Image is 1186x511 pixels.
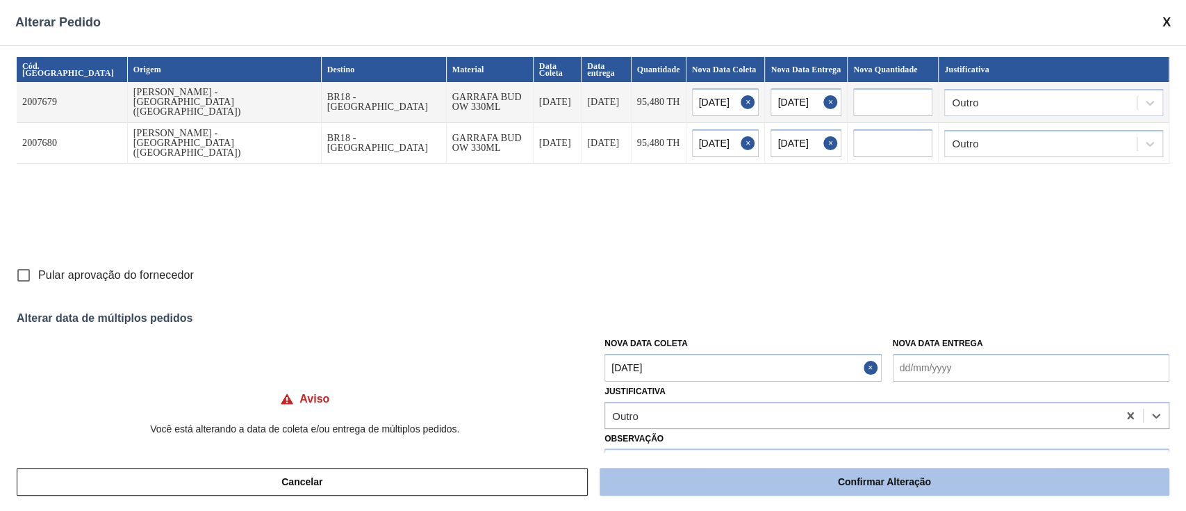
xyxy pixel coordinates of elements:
td: BR18 - [GEOGRAPHIC_DATA] [322,123,447,164]
td: 2007679 [17,82,128,123]
button: Close [741,129,759,157]
label: Justificativa [604,387,666,396]
button: Cancelar [17,468,588,496]
input: dd/mm/yyyy [692,129,759,157]
th: Origem [128,57,322,82]
button: Close [823,129,841,157]
h4: Aviso [299,393,329,405]
th: Nova Quantidade [848,57,939,82]
td: 2007680 [17,123,128,164]
span: Pular aprovação do fornecedor [38,267,194,284]
input: dd/mm/yyyy [771,88,841,116]
input: dd/mm/yyyy [604,354,881,382]
td: GARRAFA BUD OW 330ML [447,82,534,123]
td: [DATE] [534,123,582,164]
td: [DATE] [582,82,631,123]
input: dd/mm/yyyy [692,88,759,116]
div: Alterar data de múltiplos pedidos [17,312,1169,325]
p: Você está alterando a data de coleta e/ou entrega de múltiplos pedidos. [17,423,593,435]
span: Alterar Pedido [15,15,101,30]
input: dd/mm/yyyy [771,129,841,157]
td: [DATE] [582,123,631,164]
div: Outro [952,139,978,149]
th: Nova Data Entrega [765,57,848,82]
td: [PERSON_NAME] - [GEOGRAPHIC_DATA] ([GEOGRAPHIC_DATA]) [128,82,322,123]
th: Data Coleta [534,57,582,82]
button: Close [864,354,882,382]
th: Destino [322,57,447,82]
th: Quantidade [632,57,686,82]
td: 95,480 TH [632,123,686,164]
th: Justificativa [939,57,1169,82]
th: Material [447,57,534,82]
th: Data entrega [582,57,631,82]
div: Outro [612,409,639,421]
button: Confirmar Alteração [600,468,1169,496]
td: [PERSON_NAME] - [GEOGRAPHIC_DATA] ([GEOGRAPHIC_DATA]) [128,123,322,164]
td: 95,480 TH [632,82,686,123]
td: [DATE] [534,82,582,123]
label: Observação [604,429,1169,449]
th: Nova Data Coleta [686,57,766,82]
div: Outro [952,98,978,108]
label: Nova Data Entrega [893,339,983,348]
td: BR18 - [GEOGRAPHIC_DATA] [322,82,447,123]
th: Cód. [GEOGRAPHIC_DATA] [17,57,128,82]
button: Close [741,88,759,116]
input: dd/mm/yyyy [893,354,1169,382]
button: Close [823,88,841,116]
label: Nova Data Coleta [604,339,688,348]
td: GARRAFA BUD OW 330ML [447,123,534,164]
